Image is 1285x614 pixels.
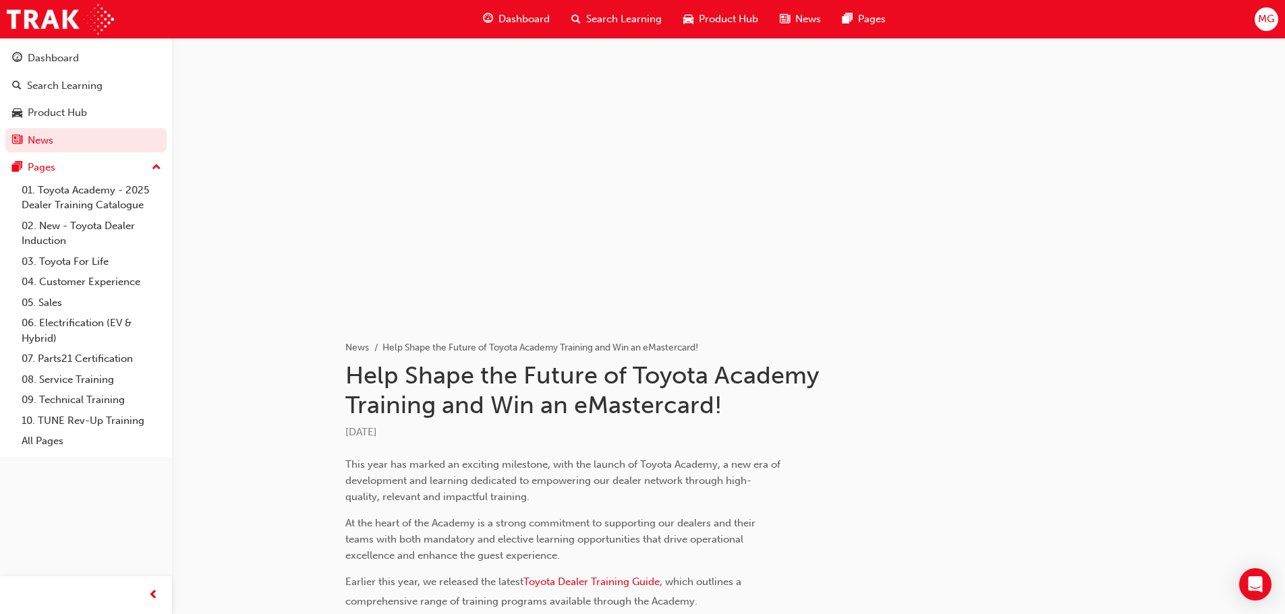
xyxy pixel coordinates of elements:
a: 01. Toyota Academy - 2025 Dealer Training Catalogue [16,180,167,216]
span: Dashboard [498,11,550,27]
span: up-icon [152,159,161,177]
a: Search Learning [5,73,167,98]
a: Toyota Dealer Training Guide [523,576,660,588]
a: 09. Technical Training [16,390,167,410]
a: News [345,342,369,353]
div: Product Hub [28,105,87,121]
span: Earlier this year, we released the latest [345,576,523,588]
button: Pages [5,155,167,180]
a: search-iconSearch Learning [561,5,673,33]
span: News [795,11,821,27]
button: MG [1255,7,1278,31]
div: Search Learning [27,78,103,94]
a: news-iconNews [769,5,832,33]
button: DashboardSearch LearningProduct HubNews [5,43,167,155]
h1: Help Shape the Future of Toyota Academy Training and Win an eMastercard! [345,361,888,419]
a: guage-iconDashboard [472,5,561,33]
div: Pages [28,160,55,175]
span: search-icon [12,80,22,92]
span: Pages [858,11,886,27]
a: 07. Parts21 Certification [16,348,167,369]
span: guage-icon [12,53,22,65]
span: news-icon [12,135,22,147]
a: Product Hub [5,100,167,125]
span: guage-icon [483,11,493,28]
a: 10. TUNE Rev-Up Training [16,410,167,431]
li: Help Shape the Future of Toyota Academy Training and Win an eMastercard! [382,340,698,356]
span: car-icon [683,11,693,28]
img: Trak [7,4,114,34]
a: 06. Electrification (EV & Hybrid) [16,313,167,348]
a: car-iconProduct Hub [673,5,769,33]
span: [DATE] [345,426,377,438]
a: pages-iconPages [832,5,896,33]
span: car-icon [12,107,22,119]
span: pages-icon [12,162,22,174]
a: 05. Sales [16,293,167,313]
span: At the heart of the Academy is a strong commitment to supporting our dealers and their teams with... [345,517,758,561]
a: All Pages [16,431,167,452]
span: search-icon [571,11,581,28]
span: pages-icon [843,11,853,28]
span: news-icon [780,11,790,28]
a: 08. Service Training [16,369,167,390]
span: Product Hub [699,11,758,27]
a: 04. Customer Experience [16,272,167,293]
a: News [5,128,167,153]
span: Search Learning [586,11,662,27]
span: , which outlines a comprehensive range of training programs available through the Academy. [345,576,744,607]
a: 03. Toyota For Life [16,251,167,272]
a: Dashboard [5,46,167,71]
span: prev-icon [148,587,159,604]
span: This year has marked an exciting milestone, with the launch of Toyota Academy, a new era of devel... [345,458,783,503]
div: Dashboard [28,51,79,66]
a: 02. New - Toyota Dealer Induction [16,216,167,251]
div: Open Intercom Messenger [1239,568,1272,601]
span: MG [1258,11,1274,27]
